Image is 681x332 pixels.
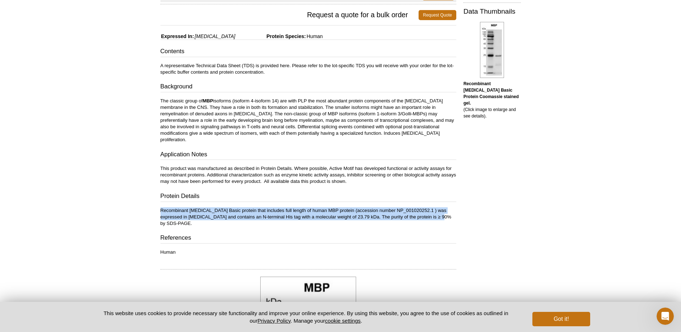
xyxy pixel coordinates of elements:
h3: Application Notes [160,150,456,160]
p: This product was manufactured as described in Protein Details. Where possible, Active Motif has d... [160,165,456,185]
button: Got it! [532,312,590,326]
img: Recombinant Myelin Basic Protein Coomassie gel [480,22,504,78]
iframe: Intercom live chat [657,308,674,325]
p: The classic group of isoforms (isoform 4-isoform 14) are with PLP the most abundant protein compo... [160,98,456,143]
h2: Data Thumbnails [463,8,521,15]
a: Privacy Policy [257,318,290,324]
p: A representative Technical Data Sheet (TDS) is provided here. Please refer to the lot-specific TD... [160,63,456,75]
b: Recombinant [MEDICAL_DATA] Basic Protein Coomassie stained gel. [463,81,519,106]
span: Human [306,33,323,39]
span: Protein Species: [237,33,306,39]
span: Request a quote for a bulk order [160,10,419,20]
p: This website uses cookies to provide necessary site functionality and improve your online experie... [91,309,521,324]
h3: Contents [160,47,456,57]
p: (Click image to enlarge and see details). [463,80,521,119]
strong: MBP [203,98,213,103]
button: cookie settings [325,318,360,324]
h3: Protein Details [160,192,456,202]
p: Human [160,249,456,255]
a: Request Quote [419,10,456,20]
span: Expressed In: [160,33,194,39]
h3: Background [160,82,456,92]
h3: References [160,234,456,244]
i: [MEDICAL_DATA] [195,33,235,39]
p: Recombinant [MEDICAL_DATA] Basic protein that includes full length of human MBP protein (accessio... [160,207,456,227]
